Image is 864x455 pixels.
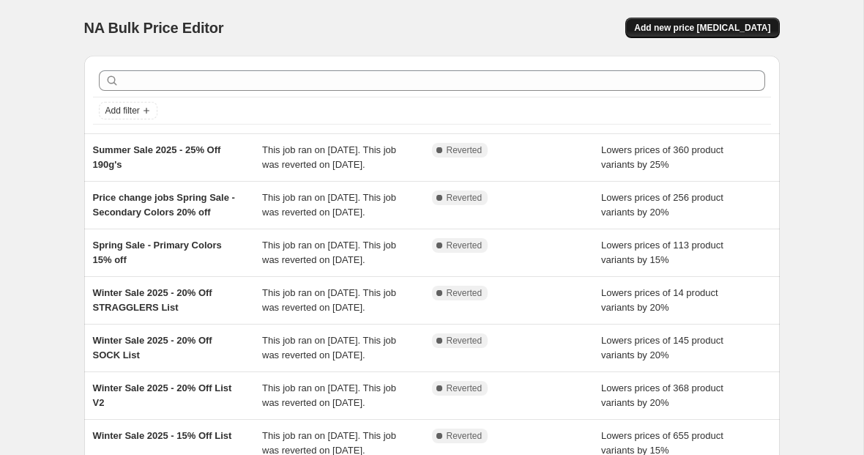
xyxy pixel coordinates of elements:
[601,335,723,360] span: Lowers prices of 145 product variants by 20%
[447,335,483,347] span: Reverted
[634,22,770,34] span: Add new price [MEDICAL_DATA]
[601,382,723,408] span: Lowers prices of 368 product variants by 20%
[447,192,483,204] span: Reverted
[93,430,232,441] span: Winter Sale 2025 - 15% Off List
[625,18,779,38] button: Add new price [MEDICAL_DATA]
[447,240,483,251] span: Reverted
[601,240,723,265] span: Lowers prices of 113 product variants by 15%
[93,382,232,408] span: Winter Sale 2025 - 20% Off List V2
[262,192,396,218] span: This job ran on [DATE]. This job was reverted on [DATE].
[447,144,483,156] span: Reverted
[262,240,396,265] span: This job ran on [DATE]. This job was reverted on [DATE].
[99,102,157,119] button: Add filter
[262,382,396,408] span: This job ran on [DATE]. This job was reverted on [DATE].
[601,287,718,313] span: Lowers prices of 14 product variants by 20%
[447,287,483,299] span: Reverted
[93,192,235,218] span: Price change jobs Spring Sale - Secondary Colors 20% off
[93,287,212,313] span: Winter Sale 2025 - 20% Off STRAGGLERS List
[93,240,222,265] span: Spring Sale - Primary Colors 15% off
[447,430,483,442] span: Reverted
[447,382,483,394] span: Reverted
[262,335,396,360] span: This job ran on [DATE]. This job was reverted on [DATE].
[93,335,212,360] span: Winter Sale 2025 - 20% Off SOCK List
[105,105,140,116] span: Add filter
[601,144,723,170] span: Lowers prices of 360 product variants by 25%
[93,144,221,170] span: Summer Sale 2025 - 25% Off 190g's
[84,20,224,36] span: NA Bulk Price Editor
[262,144,396,170] span: This job ran on [DATE]. This job was reverted on [DATE].
[601,192,723,218] span: Lowers prices of 256 product variants by 20%
[262,287,396,313] span: This job ran on [DATE]. This job was reverted on [DATE].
